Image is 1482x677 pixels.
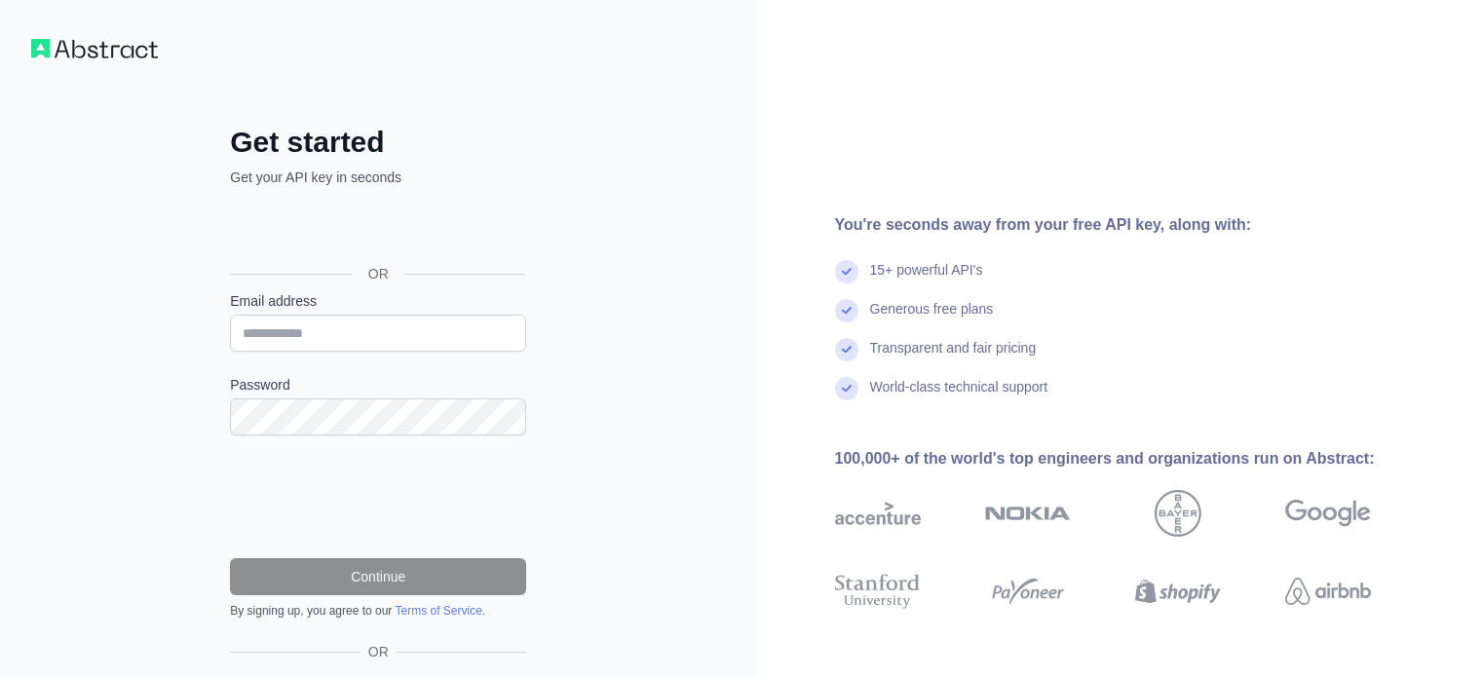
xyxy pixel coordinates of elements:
img: check mark [835,299,858,322]
img: payoneer [985,570,1071,613]
div: World-class technical support [870,377,1048,416]
p: Get your API key in seconds [230,168,526,187]
iframe: reCAPTCHA [230,459,526,535]
div: By signing up, you agree to our . [230,603,526,619]
img: accenture [835,490,921,537]
button: Continue [230,558,526,595]
label: Password [230,375,526,395]
img: check mark [835,260,858,283]
img: Workflow [31,39,158,58]
label: Email address [230,291,526,311]
span: OR [361,642,397,661]
img: check mark [835,377,858,400]
img: check mark [835,338,858,361]
div: You're seconds away from your free API key, along with: [835,213,1433,237]
a: Terms of Service [395,604,481,618]
img: airbnb [1285,570,1371,613]
div: 100,000+ of the world's top engineers and organizations run on Abstract: [835,447,1433,470]
img: nokia [985,490,1071,537]
div: Transparent and fair pricing [870,338,1037,377]
span: OR [353,264,404,283]
img: stanford university [835,570,921,613]
div: Generous free plans [870,299,994,338]
img: bayer [1155,490,1201,537]
div: 15+ powerful API's [870,260,983,299]
h2: Get started [230,125,526,160]
img: google [1285,490,1371,537]
iframe: Sign in with Google Button [220,208,532,251]
img: shopify [1135,570,1221,613]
